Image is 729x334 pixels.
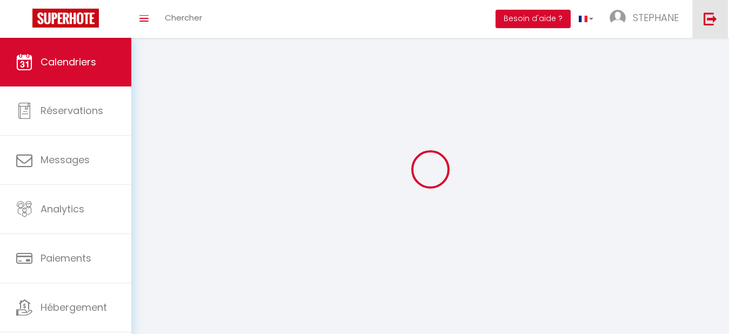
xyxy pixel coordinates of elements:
img: ... [610,10,626,26]
span: Réservations [41,104,103,117]
img: logout [704,12,717,25]
span: Calendriers [41,55,96,69]
span: Messages [41,153,90,166]
span: Hébergement [41,300,107,314]
span: Paiements [41,251,91,265]
img: Super Booking [32,9,99,28]
button: Besoin d'aide ? [496,10,571,28]
button: Ouvrir le widget de chat LiveChat [9,4,41,37]
span: STEPHANE [633,11,679,24]
span: Chercher [165,12,202,23]
span: Analytics [41,202,84,216]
